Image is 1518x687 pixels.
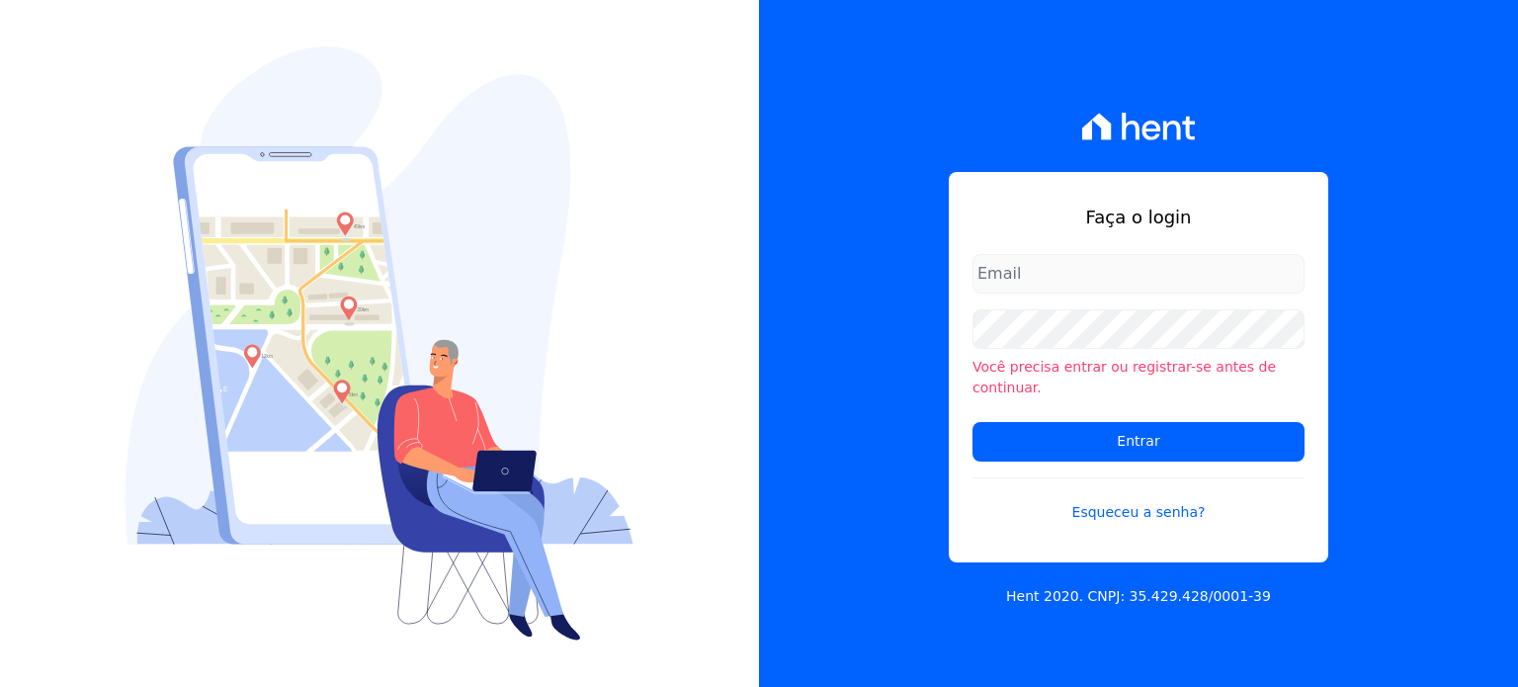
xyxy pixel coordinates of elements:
[972,422,1305,462] input: Entrar
[972,477,1305,523] a: Esqueceu a senha?
[1006,586,1271,607] p: Hent 2020. CNPJ: 35.429.428/0001-39
[972,254,1305,294] input: Email
[972,357,1305,398] li: Você precisa entrar ou registrar-se antes de continuar.
[972,204,1305,230] h1: Faça o login
[126,46,633,641] img: Login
